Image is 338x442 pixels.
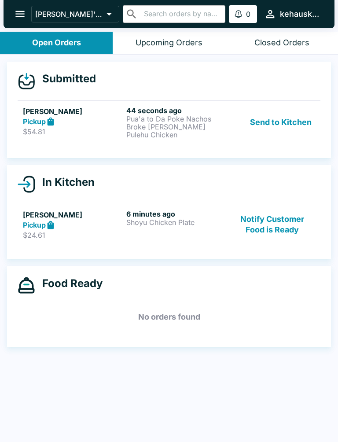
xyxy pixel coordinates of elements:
a: [PERSON_NAME]Pickup$24.616 minutes agoShoyu Chicken PlateNotify Customer Food is Ready [18,204,320,245]
h4: Submitted [35,72,96,85]
h4: Food Ready [35,277,103,290]
a: [PERSON_NAME]Pickup$54.8144 seconds agoPua'a to Da Poke NachosBroke [PERSON_NAME] Pulehu ChickenS... [18,100,320,144]
p: Pua'a to Da Poke Nachos [126,115,226,123]
button: [PERSON_NAME]'s Kitchen [31,6,119,22]
button: kehauskitchen [261,4,324,23]
p: Shoyu Chicken Plate [126,218,226,226]
button: Send to Kitchen [246,106,315,139]
div: Closed Orders [254,38,309,48]
p: [PERSON_NAME]'s Kitchen [35,10,103,18]
p: $24.61 [23,231,123,239]
h5: [PERSON_NAME] [23,210,123,220]
div: kehauskitchen [280,9,320,19]
div: Open Orders [32,38,81,48]
div: Upcoming Orders [136,38,202,48]
button: open drawer [9,3,31,25]
h6: 6 minutes ago [126,210,226,218]
strong: Pickup [23,221,46,229]
h5: No orders found [18,301,320,333]
h5: [PERSON_NAME] [23,106,123,117]
button: Notify Customer Food is Ready [230,210,315,240]
h6: 44 seconds ago [126,106,226,115]
strong: Pickup [23,117,46,126]
p: $54.81 [23,127,123,136]
p: Broke [PERSON_NAME] Pulehu Chicken [126,123,226,139]
input: Search orders by name or phone number [141,8,222,20]
p: 0 [246,10,250,18]
h4: In Kitchen [35,176,95,189]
